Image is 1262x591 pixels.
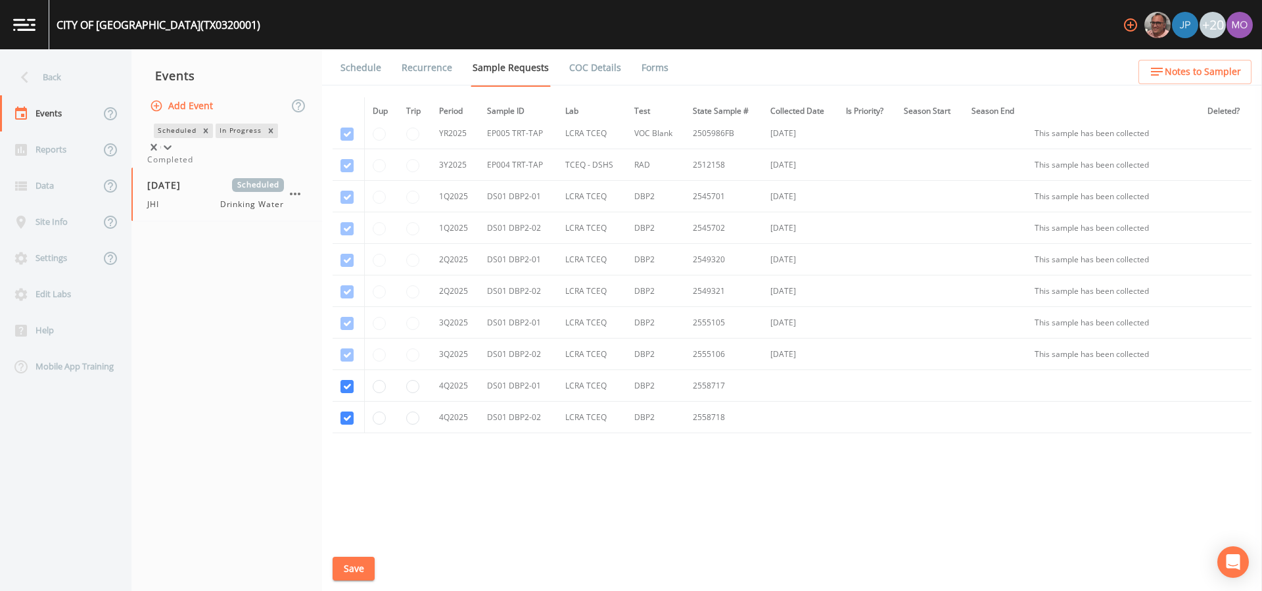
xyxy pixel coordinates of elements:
td: LCRA TCEQ [557,244,626,275]
th: Sample ID [479,97,557,126]
div: In Progress [216,124,264,137]
span: Notes to Sampler [1165,64,1241,80]
td: LCRA TCEQ [557,181,626,212]
td: 2549321 [685,275,762,307]
td: 2545701 [685,181,762,212]
td: DS01 DBP2-02 [479,275,557,307]
span: Drinking Water [220,199,284,210]
td: DS01 DBP2-02 [479,339,557,370]
a: [DATE]ScheduledJHIDrinking Water [131,168,322,222]
td: 2555105 [685,307,762,339]
div: Completed [147,154,306,166]
div: Open Intercom Messenger [1217,546,1249,578]
div: CITY OF [GEOGRAPHIC_DATA] (TX0320001) [57,17,260,33]
a: COC Details [567,49,623,86]
td: This sample has been collected [1027,244,1199,275]
td: DS01 DBP2-01 [479,370,557,402]
th: Lab [557,97,626,126]
td: LCRA TCEQ [557,402,626,433]
td: DBP2 [626,307,685,339]
td: DBP2 [626,402,685,433]
td: LCRA TCEQ [557,307,626,339]
td: [DATE] [762,212,838,244]
div: Joshua gere Paul [1171,12,1199,38]
span: JHI [147,199,167,210]
div: Events [131,59,322,92]
td: LCRA TCEQ [557,212,626,244]
td: DBP2 [626,370,685,402]
td: VOC Blank [626,118,685,149]
td: DBP2 [626,212,685,244]
button: Add Event [147,94,218,118]
td: This sample has been collected [1027,181,1199,212]
td: 4Q2025 [431,402,480,433]
td: DS01 DBP2-01 [479,244,557,275]
a: Recurrence [400,49,454,86]
div: Remove Scheduled [199,124,213,137]
td: DS01 DBP2-01 [479,307,557,339]
th: Season End [964,97,1027,126]
td: 2558718 [685,402,762,433]
a: Sample Requests [471,49,551,87]
td: DS01 DBP2-01 [479,181,557,212]
td: EP005 TRT-TAP [479,118,557,149]
span: [DATE] [147,178,190,192]
td: This sample has been collected [1027,339,1199,370]
td: This sample has been collected [1027,149,1199,181]
td: DBP2 [626,244,685,275]
button: Save [333,557,375,581]
span: Scheduled [232,178,284,192]
td: [DATE] [762,339,838,370]
th: Is Priority? [838,97,896,126]
td: 2558717 [685,370,762,402]
td: DBP2 [626,181,685,212]
td: DBP2 [626,275,685,307]
td: This sample has been collected [1027,275,1199,307]
td: EP004 TRT-TAP [479,149,557,181]
td: This sample has been collected [1027,307,1199,339]
div: Mike Franklin [1144,12,1171,38]
td: 3Q2025 [431,339,480,370]
th: Season Start [896,97,964,126]
th: Test [626,97,685,126]
td: [DATE] [762,118,838,149]
th: Period [431,97,480,126]
td: [DATE] [762,244,838,275]
td: [DATE] [762,307,838,339]
td: TCEQ - DSHS [557,149,626,181]
td: 4Q2025 [431,370,480,402]
a: Forms [640,49,670,86]
td: 3Q2025 [431,307,480,339]
a: Schedule [339,49,383,86]
th: Dup [364,97,398,126]
td: 2549320 [685,244,762,275]
td: 3Y2025 [431,149,480,181]
th: Trip [398,97,431,126]
td: 2545702 [685,212,762,244]
td: 2505986FB [685,118,762,149]
td: YR2025 [431,118,480,149]
td: 2Q2025 [431,275,480,307]
th: Collected Date [762,97,838,126]
div: Remove In Progress [264,124,278,137]
td: This sample has been collected [1027,118,1199,149]
img: 41241ef155101aa6d92a04480b0d0000 [1172,12,1198,38]
td: RAD [626,149,685,181]
td: LCRA TCEQ [557,275,626,307]
td: LCRA TCEQ [557,118,626,149]
img: logo [13,18,35,31]
div: +20 [1200,12,1226,38]
td: [DATE] [762,149,838,181]
button: Notes to Sampler [1138,60,1251,84]
td: LCRA TCEQ [557,339,626,370]
td: 1Q2025 [431,212,480,244]
td: DBP2 [626,339,685,370]
td: 2Q2025 [431,244,480,275]
img: 4e251478aba98ce068fb7eae8f78b90c [1227,12,1253,38]
th: State Sample # [685,97,762,126]
img: e2d790fa78825a4bb76dcb6ab311d44c [1144,12,1171,38]
td: This sample has been collected [1027,212,1199,244]
th: Deleted? [1200,97,1251,126]
td: 2512158 [685,149,762,181]
td: DS01 DBP2-02 [479,402,557,433]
